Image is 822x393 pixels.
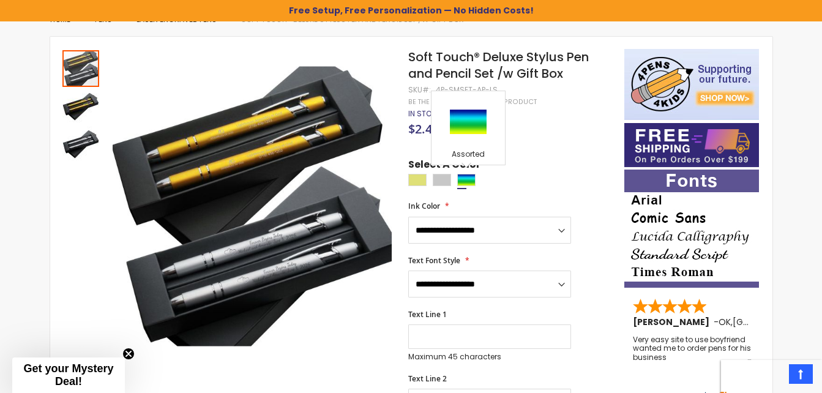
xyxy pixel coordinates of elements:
[721,360,822,393] iframe: Google Customer Reviews
[435,149,502,162] div: Assorted
[408,84,431,95] strong: SKU
[408,109,442,119] div: Availability
[62,125,99,163] div: Soft Touch® Deluxe Stylus Pen and Pencil Set /w Gift Box
[624,170,759,288] img: font-personalization-examples
[122,348,135,360] button: Close teaser
[62,49,100,87] div: Soft Touch® Deluxe Stylus Pen and Pencil Set /w Gift Box
[436,85,498,95] div: 4P-SMSET-AP-LS
[62,126,99,163] img: Soft Touch® Deluxe Stylus Pen and Pencil Set /w Gift Box
[113,67,392,346] img: Soft Touch® Deluxe Stylus Pen and Pencil Set /w Gift Box
[633,335,752,362] div: Very easy site to use boyfriend wanted me to order pens for his business
[408,352,571,362] p: Maximum 45 characters
[62,87,100,125] div: Soft Touch® Deluxe Stylus Pen and Pencil Set /w Gift Box
[12,357,125,393] div: Get your Mystery Deal!Close teaser
[719,316,731,328] span: OK
[408,121,439,137] span: $2.44
[408,108,442,119] span: In stock
[62,88,99,125] img: Soft Touch® Deluxe Stylus Pen and Pencil Set /w Gift Box
[408,201,440,211] span: Ink Color
[624,49,759,120] img: 4pens 4 kids
[624,123,759,167] img: Free shipping on orders over $199
[633,316,714,328] span: [PERSON_NAME]
[408,158,480,174] span: Select A Color
[457,174,476,186] div: Assorted
[433,174,451,186] div: Silver
[408,97,537,107] a: Be the first to review this product
[408,309,447,320] span: Text Line 1
[408,255,460,266] span: Text Font Style
[408,48,589,82] span: Soft Touch® Deluxe Stylus Pen and Pencil Set /w Gift Box
[23,362,113,387] span: Get your Mystery Deal!
[408,373,447,384] span: Text Line 2
[408,174,427,186] div: Gold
